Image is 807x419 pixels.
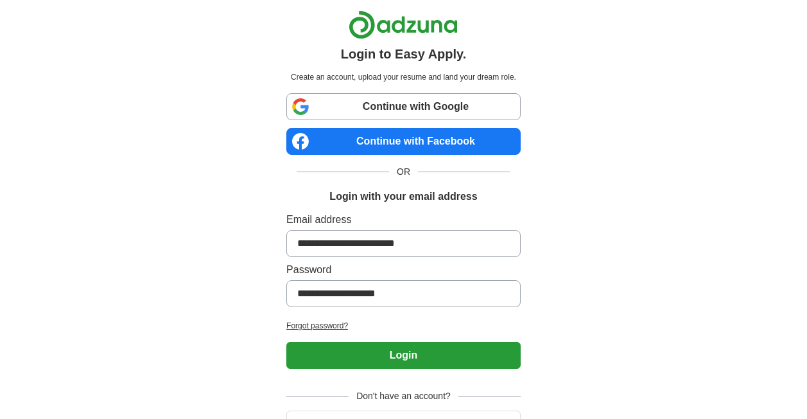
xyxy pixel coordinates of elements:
[349,389,458,403] span: Don't have an account?
[286,212,521,227] label: Email address
[286,342,521,369] button: Login
[286,93,521,120] a: Continue with Google
[329,189,477,204] h1: Login with your email address
[341,44,467,64] h1: Login to Easy Apply.
[349,10,458,39] img: Adzuna logo
[289,71,518,83] p: Create an account, upload your resume and land your dream role.
[286,262,521,278] label: Password
[286,128,521,155] a: Continue with Facebook
[389,165,418,179] span: OR
[286,320,521,332] a: Forgot password?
